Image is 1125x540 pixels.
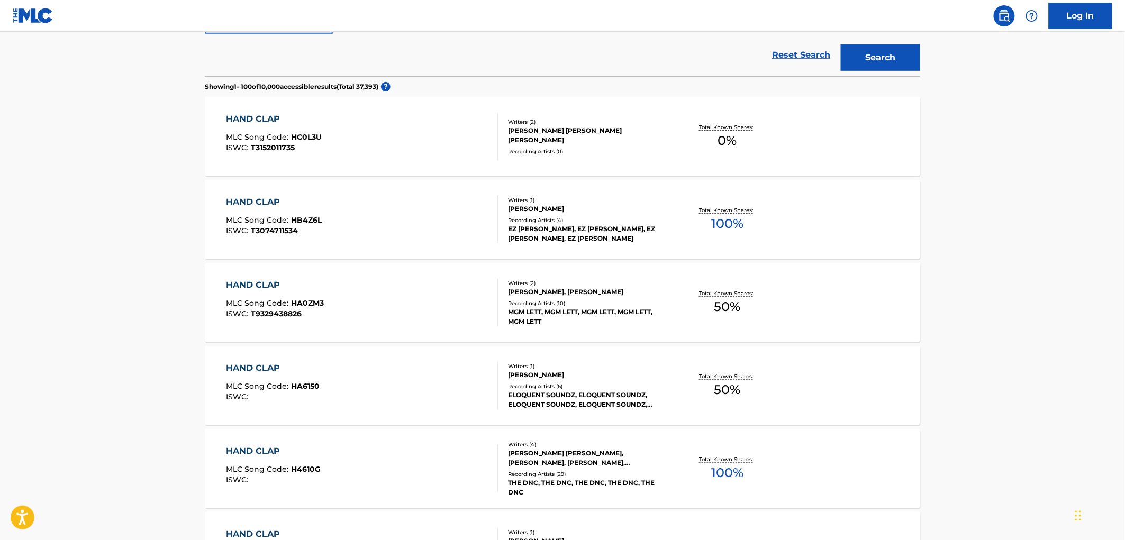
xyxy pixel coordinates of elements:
[251,226,298,235] span: T3074711534
[226,464,292,474] span: MLC Song Code :
[711,463,743,482] span: 100 %
[508,287,668,297] div: [PERSON_NAME], [PERSON_NAME]
[508,216,668,224] div: Recording Artists ( 4 )
[205,263,920,342] a: HAND CLAPMLC Song Code:HA0ZM3ISWC:T9329438826Writers (2)[PERSON_NAME], [PERSON_NAME]Recording Art...
[508,382,668,390] div: Recording Artists ( 6 )
[226,215,292,225] span: MLC Song Code :
[226,196,322,208] div: HAND CLAP
[292,215,322,225] span: HB4Z6L
[508,449,668,468] div: [PERSON_NAME] [PERSON_NAME], [PERSON_NAME], [PERSON_NAME], [PERSON_NAME]
[205,97,920,176] a: HAND CLAPMLC Song Code:HC0L3UISWC:T3152011735Writers (2)[PERSON_NAME] [PERSON_NAME] [PERSON_NAME]...
[714,297,741,316] span: 50 %
[381,82,391,91] span: ?
[205,429,920,508] a: HAND CLAPMLC Song Code:H4610GISWC:Writers (4)[PERSON_NAME] [PERSON_NAME], [PERSON_NAME], [PERSON_...
[226,392,251,401] span: ISWC :
[1072,489,1125,540] iframe: Chat Widget
[226,381,292,391] span: MLC Song Code :
[699,455,756,463] p: Total Known Shares:
[508,148,668,155] div: Recording Artists ( 0 )
[508,204,668,214] div: [PERSON_NAME]
[699,206,756,214] p: Total Known Shares:
[508,362,668,370] div: Writers ( 1 )
[508,307,668,326] div: MGM LETT, MGM LETT, MGM LETT, MGM LETT, MGM LETT
[841,44,920,71] button: Search
[292,298,324,308] span: HA0ZM3
[226,113,322,125] div: HAND CLAP
[508,441,668,449] div: Writers ( 4 )
[205,346,920,425] a: HAND CLAPMLC Song Code:HA6150ISWC:Writers (1)[PERSON_NAME]Recording Artists (6)ELOQUENT SOUNDZ, E...
[226,362,320,374] div: HAND CLAP
[718,131,737,150] span: 0 %
[699,123,756,131] p: Total Known Shares:
[1021,5,1042,26] div: Help
[508,390,668,409] div: ELOQUENT SOUNDZ, ELOQUENT SOUNDZ, ELOQUENT SOUNDZ, ELOQUENT SOUNDZ, ELOQUENT SOUNDZ
[251,143,295,152] span: T3152011735
[508,118,668,126] div: Writers ( 2 )
[508,478,668,497] div: THE DNC, THE DNC, THE DNC, THE DNC, THE DNC
[994,5,1015,26] a: Public Search
[1049,3,1112,29] a: Log In
[292,464,321,474] span: H4610G
[714,380,741,399] span: 50 %
[508,299,668,307] div: Recording Artists ( 10 )
[699,289,756,297] p: Total Known Shares:
[226,309,251,318] span: ISWC :
[711,214,743,233] span: 100 %
[205,180,920,259] a: HAND CLAPMLC Song Code:HB4Z6LISWC:T3074711534Writers (1)[PERSON_NAME]Recording Artists (4)EZ [PER...
[292,132,322,142] span: HC0L3U
[226,475,251,484] span: ISWC :
[226,143,251,152] span: ISWC :
[205,82,378,91] p: Showing 1 - 100 of 10,000 accessible results (Total 37,393 )
[508,470,668,478] div: Recording Artists ( 29 )
[251,309,302,318] span: T9329438826
[226,298,292,308] span: MLC Song Code :
[1075,500,1082,532] div: Drag
[508,279,668,287] div: Writers ( 2 )
[226,445,321,457] div: HAND CLAP
[767,43,836,67] a: Reset Search
[226,279,324,291] div: HAND CLAP
[226,132,292,142] span: MLC Song Code :
[699,372,756,380] p: Total Known Shares:
[13,8,53,23] img: MLC Logo
[998,10,1011,22] img: search
[508,196,668,204] div: Writers ( 1 )
[508,528,668,536] div: Writers ( 1 )
[508,126,668,145] div: [PERSON_NAME] [PERSON_NAME] [PERSON_NAME]
[1026,10,1038,22] img: help
[508,224,668,243] div: EZ [PERSON_NAME], EZ [PERSON_NAME], EZ [PERSON_NAME], EZ [PERSON_NAME]
[226,226,251,235] span: ISWC :
[508,370,668,380] div: [PERSON_NAME]
[292,381,320,391] span: HA6150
